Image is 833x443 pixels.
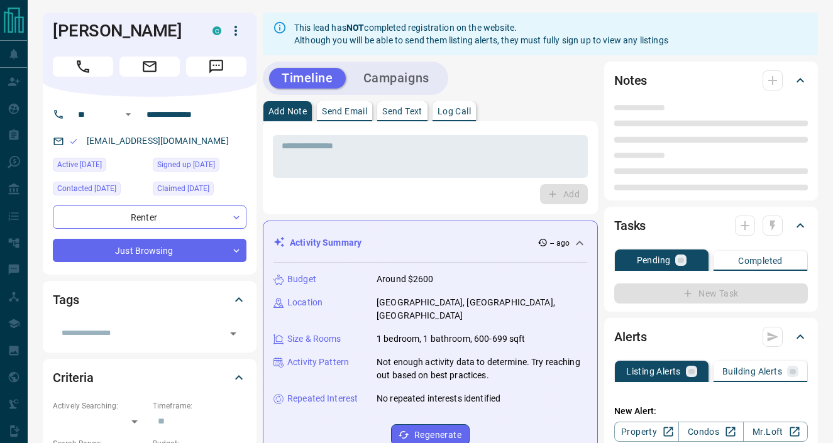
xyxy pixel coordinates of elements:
p: Around $2600 [377,273,434,286]
p: Completed [738,256,783,265]
p: [GEOGRAPHIC_DATA], [GEOGRAPHIC_DATA], [GEOGRAPHIC_DATA] [377,296,587,322]
span: Message [186,57,246,77]
p: Actively Searching: [53,400,146,412]
p: No repeated interests identified [377,392,500,405]
h2: Tasks [614,216,646,236]
div: Tasks [614,211,808,241]
div: Activity Summary-- ago [273,231,587,254]
div: Tags [53,285,246,315]
p: Listing Alerts [626,367,681,376]
a: Mr.Loft [743,422,808,442]
strong: NOT [346,23,364,33]
p: Not enough activity data to determine. Try reaching out based on best practices. [377,356,587,382]
p: Log Call [438,107,471,116]
p: Size & Rooms [287,332,341,346]
h2: Tags [53,290,79,310]
button: Timeline [269,68,346,89]
a: [EMAIL_ADDRESS][DOMAIN_NAME] [87,136,229,146]
div: Tue Sep 09 2025 [53,182,146,199]
div: Tue Sep 09 2025 [153,158,246,175]
p: Add Note [268,107,307,116]
div: Notes [614,65,808,96]
p: Pending [637,256,671,265]
p: Activity Pattern [287,356,349,369]
span: Active [DATE] [57,158,102,171]
div: Criteria [53,363,246,393]
p: Timeframe: [153,400,246,412]
p: Send Email [322,107,367,116]
button: Campaigns [351,68,442,89]
button: Open [224,325,242,342]
a: Property [614,422,679,442]
a: Condos [678,422,743,442]
div: Tue Sep 09 2025 [53,158,146,175]
span: Signed up [DATE] [157,158,215,171]
p: Repeated Interest [287,392,358,405]
div: condos.ca [212,26,221,35]
div: This lead has completed registration on the website. Although you will be able to send them listi... [294,16,668,52]
h1: [PERSON_NAME] [53,21,194,41]
span: Claimed [DATE] [157,182,209,195]
span: Call [53,57,113,77]
p: 1 bedroom, 1 bathroom, 600-699 sqft [377,332,526,346]
h2: Criteria [53,368,94,388]
p: New Alert: [614,405,808,418]
span: Contacted [DATE] [57,182,116,195]
p: -- ago [550,238,570,249]
h2: Alerts [614,327,647,347]
div: Just Browsing [53,239,246,262]
p: Activity Summary [290,236,361,249]
h2: Notes [614,70,647,90]
span: Email [119,57,180,77]
div: Tue Sep 09 2025 [153,182,246,199]
button: Open [121,107,136,122]
p: Budget [287,273,316,286]
p: Location [287,296,323,309]
div: Alerts [614,322,808,352]
svg: Email Valid [69,137,78,146]
p: Send Text [382,107,422,116]
div: Renter [53,205,246,229]
p: Building Alerts [722,367,782,376]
